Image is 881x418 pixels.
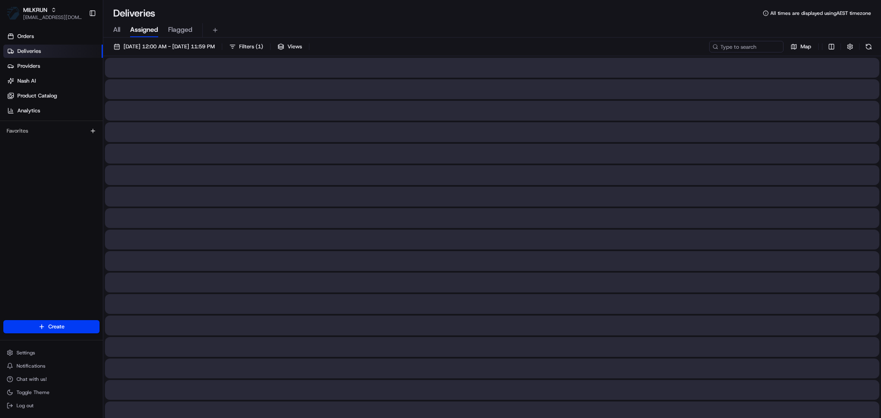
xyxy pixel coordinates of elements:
img: MILKRUN [7,7,20,20]
span: Views [287,43,302,50]
span: Filters [239,43,263,50]
span: Deliveries [17,47,41,55]
a: Analytics [3,104,103,117]
span: Assigned [130,25,158,35]
span: Orders [17,33,34,40]
button: Log out [3,400,100,411]
span: Settings [17,349,35,356]
span: Log out [17,402,33,409]
button: Views [274,41,306,52]
span: Providers [17,62,40,70]
button: Filters(1) [226,41,267,52]
span: Notifications [17,363,45,369]
button: Chat with us! [3,373,100,385]
button: Create [3,320,100,333]
span: All [113,25,120,35]
button: Settings [3,347,100,359]
a: Nash AI [3,74,103,88]
a: Deliveries [3,45,103,58]
button: Notifications [3,360,100,372]
span: Product Catalog [17,92,57,100]
button: Toggle Theme [3,387,100,398]
input: Type to search [709,41,784,52]
span: Chat with us! [17,376,47,382]
button: Map [787,41,815,52]
a: Orders [3,30,103,43]
span: Flagged [168,25,192,35]
span: All times are displayed using AEST timezone [770,10,871,17]
button: MILKRUN [23,6,47,14]
span: Map [800,43,811,50]
span: Nash AI [17,77,36,85]
span: Analytics [17,107,40,114]
span: Create [48,323,64,330]
span: [DATE] 12:00 AM - [DATE] 11:59 PM [123,43,215,50]
span: ( 1 ) [256,43,263,50]
span: Toggle Theme [17,389,50,396]
button: [EMAIL_ADDRESS][DOMAIN_NAME] [23,14,82,21]
button: Refresh [863,41,874,52]
a: Providers [3,59,103,73]
button: [DATE] 12:00 AM - [DATE] 11:59 PM [110,41,218,52]
button: MILKRUNMILKRUN[EMAIL_ADDRESS][DOMAIN_NAME] [3,3,85,23]
div: Favorites [3,124,100,138]
a: Product Catalog [3,89,103,102]
h1: Deliveries [113,7,155,20]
